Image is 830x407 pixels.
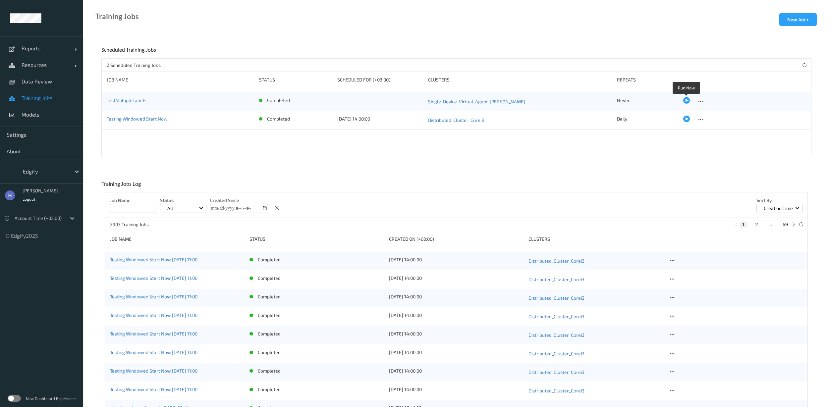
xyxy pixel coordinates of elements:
[259,76,333,83] div: Status
[160,197,206,204] p: Status
[528,331,663,340] a: Distributed_Cluster_Corei3
[110,312,197,318] a: Testing Windowed Start Now [DATE] 11:00
[110,368,197,374] a: Testing Windowed Start Now [DATE] 11:00
[258,256,281,263] p: completed
[107,116,168,122] a: Testing Windowed Start Now
[210,197,268,204] p: Created Since
[110,275,197,281] a: Testing Windowed Start Now [DATE] 11:00
[389,368,524,374] div: [DATE] 14:00:00
[389,293,524,300] div: [DATE] 14:00:00
[258,293,281,300] p: completed
[528,386,663,395] a: Distributed_Cluster_Corei3
[258,312,281,319] p: completed
[389,331,524,337] div: [DATE] 14:00:00
[528,368,663,377] a: Distributed_Cluster_Corei3
[258,349,281,356] p: completed
[389,256,524,263] div: [DATE] 14:00:00
[267,116,290,122] p: completed
[753,222,760,228] button: 2
[761,205,795,212] p: Creation Time
[165,205,175,212] p: All
[428,116,612,125] a: Distributed_Cluster_Corei3
[389,386,524,393] div: [DATE] 14:00:00
[267,97,290,104] p: completed
[258,331,281,337] p: completed
[110,386,197,392] a: Testing Windowed Start Now [DATE] 11:00
[110,331,197,336] a: Testing Windowed Start Now [DATE] 11:00
[781,222,790,228] button: 59
[389,312,524,319] div: [DATE] 14:00:00
[258,368,281,374] p: completed
[428,76,612,83] div: Clusters
[617,76,678,83] div: Repeats
[617,97,630,103] span: Never
[756,197,803,204] p: Sort by
[428,97,612,106] a: Single-Device-Virtual-Agent-[PERSON_NAME]
[389,349,524,356] div: [DATE] 14:00:00
[528,293,663,303] a: Distributed_Cluster_Corei3
[617,116,627,122] span: Daily
[528,236,663,242] div: clusters
[101,180,142,192] div: Training Jobs Log
[337,116,423,122] div: [DATE] 14:00:00
[110,349,197,355] a: Testing Windowed Start Now [DATE] 11:00
[107,76,254,83] div: Job Name
[110,221,160,228] p: 2903 Training Jobs
[258,275,281,281] p: completed
[389,236,524,242] div: Created On (+03:00)
[101,46,158,58] div: Scheduled Training Jobs
[528,256,663,266] a: Distributed_Cluster_Corei3
[110,197,156,204] p: Job Name
[528,349,663,358] a: Distributed_Cluster_Corei3
[95,13,139,20] div: Training Jobs
[389,275,524,281] div: [DATE] 14:00:00
[528,275,663,284] a: Distributed_Cluster_Corei3
[107,62,161,69] p: 2 Scheduled Training Jobs
[740,222,747,228] button: 1
[110,294,197,299] a: Testing Windowed Start Now [DATE] 11:00
[110,236,245,242] div: Job Name
[779,13,817,26] button: New Job +
[249,236,384,242] div: status
[110,257,197,262] a: Testing Windowed Start Now [DATE] 11:00
[258,386,281,393] p: completed
[766,222,774,228] button: ...
[107,97,146,103] a: TestMultipleLabels
[337,76,423,83] div: Scheduled for (+03:00)
[528,312,663,321] a: Distributed_Cluster_Corei3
